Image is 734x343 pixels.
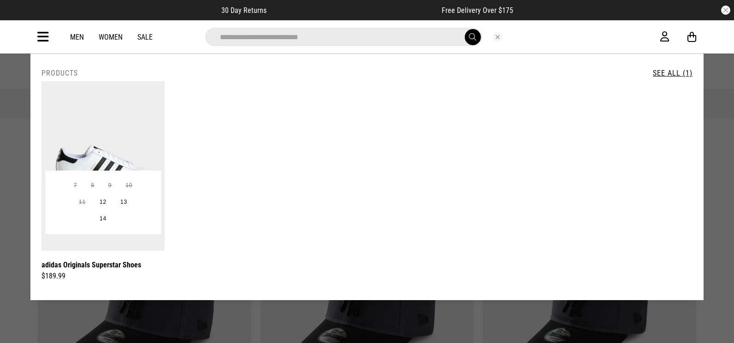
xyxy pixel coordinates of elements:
[113,194,134,211] button: 13
[7,4,35,31] button: Open LiveChat chat widget
[67,177,84,194] button: 7
[93,211,113,227] button: 14
[70,33,84,41] a: Men
[41,259,141,271] a: adidas Originals Superstar Shoes
[285,6,423,15] iframe: Customer reviews powered by Trustpilot
[41,69,78,77] h2: Products
[118,177,139,194] button: 10
[84,177,101,194] button: 8
[41,271,165,282] div: $189.99
[72,194,93,211] button: 11
[221,6,266,15] span: 30 Day Returns
[101,177,118,194] button: 9
[442,6,513,15] span: Free Delivery Over $175
[653,69,693,77] a: See All (1)
[41,81,165,251] img: Adidas Originals Superstar Shoes in White
[99,33,123,41] a: Women
[93,194,113,211] button: 12
[492,32,503,42] button: Close search
[137,33,153,41] a: Sale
